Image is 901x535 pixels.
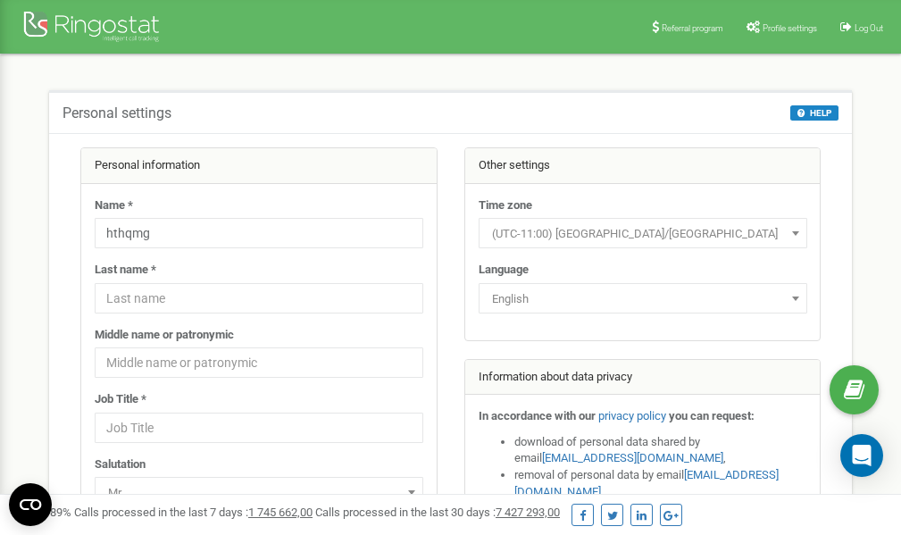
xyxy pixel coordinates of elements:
[479,409,596,422] strong: In accordance with our
[248,506,313,519] u: 1 745 662,00
[485,287,801,312] span: English
[95,391,146,408] label: Job Title *
[465,148,821,184] div: Other settings
[465,360,821,396] div: Information about data privacy
[101,481,417,506] span: Mr.
[95,477,423,507] span: Mr.
[479,283,807,313] span: English
[95,197,133,214] label: Name *
[479,262,529,279] label: Language
[496,506,560,519] u: 7 427 293,00
[95,262,156,279] label: Last name *
[662,23,723,33] span: Referral program
[855,23,883,33] span: Log Out
[479,197,532,214] label: Time zone
[95,218,423,248] input: Name
[74,506,313,519] span: Calls processed in the last 7 days :
[514,434,807,467] li: download of personal data shared by email ,
[763,23,817,33] span: Profile settings
[479,218,807,248] span: (UTC-11:00) Pacific/Midway
[542,451,723,464] a: [EMAIL_ADDRESS][DOMAIN_NAME]
[315,506,560,519] span: Calls processed in the last 30 days :
[81,148,437,184] div: Personal information
[485,222,801,247] span: (UTC-11:00) Pacific/Midway
[95,413,423,443] input: Job Title
[790,105,838,121] button: HELP
[63,105,171,121] h5: Personal settings
[669,409,755,422] strong: you can request:
[95,347,423,378] input: Middle name or patronymic
[95,456,146,473] label: Salutation
[95,283,423,313] input: Last name
[514,467,807,500] li: removal of personal data by email ,
[840,434,883,477] div: Open Intercom Messenger
[598,409,666,422] a: privacy policy
[95,327,234,344] label: Middle name or patronymic
[9,483,52,526] button: Open CMP widget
